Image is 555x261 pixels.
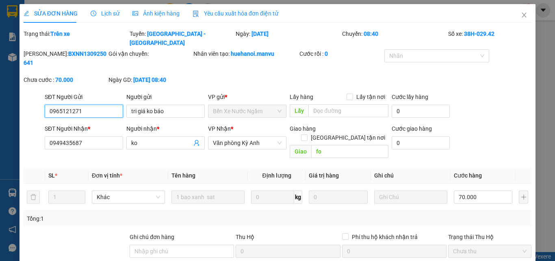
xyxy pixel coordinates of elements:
[236,234,254,240] span: Thu Hộ
[294,191,302,204] span: kg
[447,29,532,47] div: Số xe:
[521,12,527,18] span: close
[308,133,388,142] span: [GEOGRAPHIC_DATA] tận nơi
[392,136,450,149] input: Cước giao hàng
[208,92,286,101] div: VP gửi
[392,105,450,118] input: Cước lấy hàng
[24,10,78,17] span: SỬA ĐƠN HÀNG
[45,92,123,101] div: SĐT Người Gửi
[171,191,245,204] input: VD: Bàn, Ghế
[50,31,70,37] b: Trên xe
[311,145,388,158] input: Dọc đường
[27,191,40,204] button: delete
[132,11,138,16] span: picture
[371,168,451,184] th: Ghi chú
[454,172,482,179] span: Cước hàng
[91,10,119,17] span: Lịch sử
[513,4,535,27] button: Close
[193,49,298,58] div: Nhân viên tạo:
[213,137,282,149] span: Văn phòng Kỳ Anh
[308,104,388,117] input: Dọc đường
[171,172,195,179] span: Tên hàng
[132,10,180,17] span: Ảnh kiện hàng
[309,172,339,179] span: Giá trị hàng
[262,172,291,179] span: Định lượng
[55,77,73,83] b: 70.000
[193,140,200,146] span: user-add
[290,125,316,132] span: Giao hàng
[193,10,278,17] span: Yêu cầu xuất hóa đơn điện tử
[91,11,96,16] span: clock-circle
[129,29,235,47] div: Tuyến:
[24,75,107,84] div: Chưa cước :
[374,191,447,204] input: Ghi Chú
[193,11,199,17] img: icon
[92,172,122,179] span: Đơn vị tính
[208,125,231,132] span: VP Nhận
[453,245,527,257] span: Chưa thu
[133,77,166,83] b: [DATE] 08:40
[392,125,432,132] label: Cước giao hàng
[130,31,206,46] b: [GEOGRAPHIC_DATA] - [GEOGRAPHIC_DATA]
[97,191,160,203] span: Khác
[27,214,215,223] div: Tổng: 1
[126,92,205,101] div: Người gửi
[349,232,421,241] span: Phí thu hộ khách nhận trả
[290,145,311,158] span: Giao
[251,31,269,37] b: [DATE]
[309,191,367,204] input: 0
[130,234,174,240] label: Ghi chú đơn hàng
[392,94,428,100] label: Cước lấy hàng
[341,29,447,47] div: Chuyến:
[448,232,531,241] div: Trạng thái Thu Hộ
[519,191,528,204] button: plus
[45,124,123,133] div: SĐT Người Nhận
[299,49,383,58] div: Cước rồi :
[48,172,55,179] span: SL
[235,29,341,47] div: Ngày:
[290,94,313,100] span: Lấy hàng
[24,49,107,67] div: [PERSON_NAME]:
[231,50,274,57] b: huehanoi.manvu
[325,50,328,57] b: 0
[108,49,192,58] div: Gói vận chuyển:
[213,105,282,117] span: Bến Xe Nước Ngầm
[464,31,494,37] b: 38H-029.42
[290,104,308,117] span: Lấy
[24,11,29,16] span: edit
[130,245,234,258] input: Ghi chú đơn hàng
[23,29,129,47] div: Trạng thái:
[108,75,192,84] div: Ngày GD:
[126,124,205,133] div: Người nhận
[353,92,388,101] span: Lấy tận nơi
[364,31,378,37] b: 08:40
